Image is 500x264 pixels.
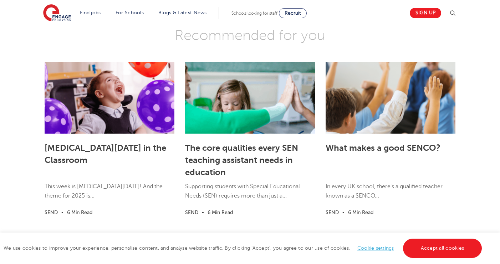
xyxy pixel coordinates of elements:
[231,11,277,16] span: Schools looking for staff
[326,143,440,153] a: What makes a good SENCO?
[58,208,67,216] li: •
[357,245,394,251] a: Cookie settings
[158,10,207,15] a: Blogs & Latest News
[410,8,441,18] a: Sign up
[67,208,92,216] li: 6 Min Read
[116,10,144,15] a: For Schools
[45,143,166,165] a: [MEDICAL_DATA][DATE] in the Classroom
[80,10,101,15] a: Find jobs
[185,208,198,216] li: SEND
[339,208,348,216] li: •
[45,182,174,208] p: This week is [MEDICAL_DATA][DATE]! And the theme for 2025 is...
[185,182,315,208] p: Supporting students with Special Educational Needs (SEN) requires more than just a...
[285,10,301,16] span: Recruit
[326,208,339,216] li: SEND
[279,8,307,18] a: Recruit
[43,4,71,22] img: Engage Education
[39,26,461,44] h3: Recommended for you
[348,208,373,216] li: 6 Min Read
[198,208,208,216] li: •
[403,239,482,258] a: Accept all cookies
[326,182,455,208] p: In every UK school, there's a qualified teacher known as a SENCO...
[45,208,58,216] li: SEND
[185,143,298,177] a: The core qualities every SEN teaching assistant needs in education
[4,245,484,251] span: We use cookies to improve your experience, personalise content, and analyse website traffic. By c...
[208,208,233,216] li: 6 Min Read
